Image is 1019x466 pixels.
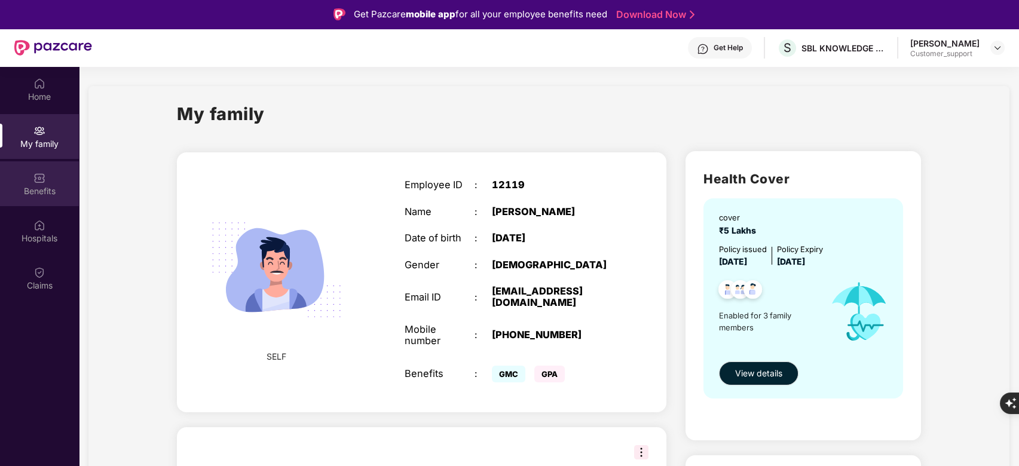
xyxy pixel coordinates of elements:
div: [PHONE_NUMBER] [492,329,614,341]
div: 12119 [492,179,614,191]
div: : [475,232,492,244]
img: svg+xml;base64,PHN2ZyB4bWxucz0iaHR0cDovL3d3dy53My5vcmcvMjAwMC9zdmciIHdpZHRoPSIyMjQiIGhlaWdodD0iMT... [196,189,357,350]
span: GPA [534,366,565,382]
img: svg+xml;base64,PHN2ZyBpZD0iSGVscC0zMngzMiIgeG1sbnM9Imh0dHA6Ly93d3cudzMub3JnLzIwMDAvc3ZnIiB3aWR0aD... [697,43,709,55]
div: Gender [405,259,474,271]
img: svg+xml;base64,PHN2ZyBpZD0iSG9tZSIgeG1sbnM9Imh0dHA6Ly93d3cudzMub3JnLzIwMDAvc3ZnIiB3aWR0aD0iMjAiIG... [33,78,45,90]
div: : [475,368,492,379]
div: : [475,292,492,303]
span: ₹5 Lakhs [719,225,761,235]
span: Enabled for 3 family members [719,309,818,334]
div: : [475,329,492,341]
div: [PERSON_NAME] [492,206,614,217]
span: [DATE] [777,256,805,266]
div: cover [719,211,761,223]
div: : [475,206,492,217]
img: svg+xml;base64,PHN2ZyB4bWxucz0iaHR0cDovL3d3dy53My5vcmcvMjAwMC9zdmciIHdpZHRoPSI0OC45MTUiIGhlaWdodD... [726,277,755,306]
button: View details [719,361,798,385]
div: Benefits [405,368,474,379]
img: svg+xml;base64,PHN2ZyB3aWR0aD0iMzIiIGhlaWdodD0iMzIiIHZpZXdCb3g9IjAgMCAzMiAzMiIgZmlsbD0ibm9uZSIgeG... [634,445,648,459]
div: [EMAIL_ADDRESS][DOMAIN_NAME] [492,286,614,309]
img: icon [819,268,900,355]
img: svg+xml;base64,PHN2ZyB4bWxucz0iaHR0cDovL3d3dy53My5vcmcvMjAwMC9zdmciIHdpZHRoPSI0OC45NDMiIGhlaWdodD... [713,277,742,306]
div: Policy Expiry [777,243,823,255]
div: Policy issued [719,243,767,255]
div: Get Help [714,43,743,53]
span: GMC [492,366,525,382]
a: Download Now [616,8,691,21]
img: svg+xml;base64,PHN2ZyBpZD0iQ2xhaW0iIHhtbG5zPSJodHRwOi8vd3d3LnczLm9yZy8yMDAwL3N2ZyIgd2lkdGg9IjIwIi... [33,266,45,278]
div: [DEMOGRAPHIC_DATA] [492,259,614,271]
img: Stroke [690,8,694,21]
span: [DATE] [719,256,747,266]
div: Customer_support [910,49,980,59]
div: Email ID [405,292,474,303]
img: svg+xml;base64,PHN2ZyB4bWxucz0iaHR0cDovL3d3dy53My5vcmcvMjAwMC9zdmciIHdpZHRoPSI0OC45NDMiIGhlaWdodD... [738,277,767,306]
span: S [784,41,791,55]
div: Employee ID [405,179,474,191]
div: [PERSON_NAME] [910,38,980,49]
div: Date of birth [405,232,474,244]
h1: My family [177,100,265,127]
strong: mobile app [406,8,455,20]
div: Mobile number [405,324,474,347]
div: Name [405,206,474,217]
img: svg+xml;base64,PHN2ZyB3aWR0aD0iMjAiIGhlaWdodD0iMjAiIHZpZXdCb3g9IjAgMCAyMCAyMCIgZmlsbD0ibm9uZSIgeG... [33,125,45,137]
img: New Pazcare Logo [14,40,92,56]
img: svg+xml;base64,PHN2ZyBpZD0iSG9zcGl0YWxzIiB4bWxucz0iaHR0cDovL3d3dy53My5vcmcvMjAwMC9zdmciIHdpZHRoPS... [33,219,45,231]
img: Logo [333,8,345,20]
div: : [475,179,492,191]
h2: Health Cover [703,169,902,189]
div: [DATE] [492,232,614,244]
span: SELF [267,350,286,363]
div: : [475,259,492,271]
div: Get Pazcare for all your employee benefits need [354,7,607,22]
img: svg+xml;base64,PHN2ZyBpZD0iRHJvcGRvd24tMzJ4MzIiIHhtbG5zPSJodHRwOi8vd3d3LnczLm9yZy8yMDAwL3N2ZyIgd2... [993,43,1002,53]
div: SBL KNOWLEDGE SERVICES PRIVATE LIMITED [801,42,885,54]
img: svg+xml;base64,PHN2ZyBpZD0iQmVuZWZpdHMiIHhtbG5zPSJodHRwOi8vd3d3LnczLm9yZy8yMDAwL3N2ZyIgd2lkdGg9Ij... [33,172,45,184]
span: View details [735,367,782,380]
